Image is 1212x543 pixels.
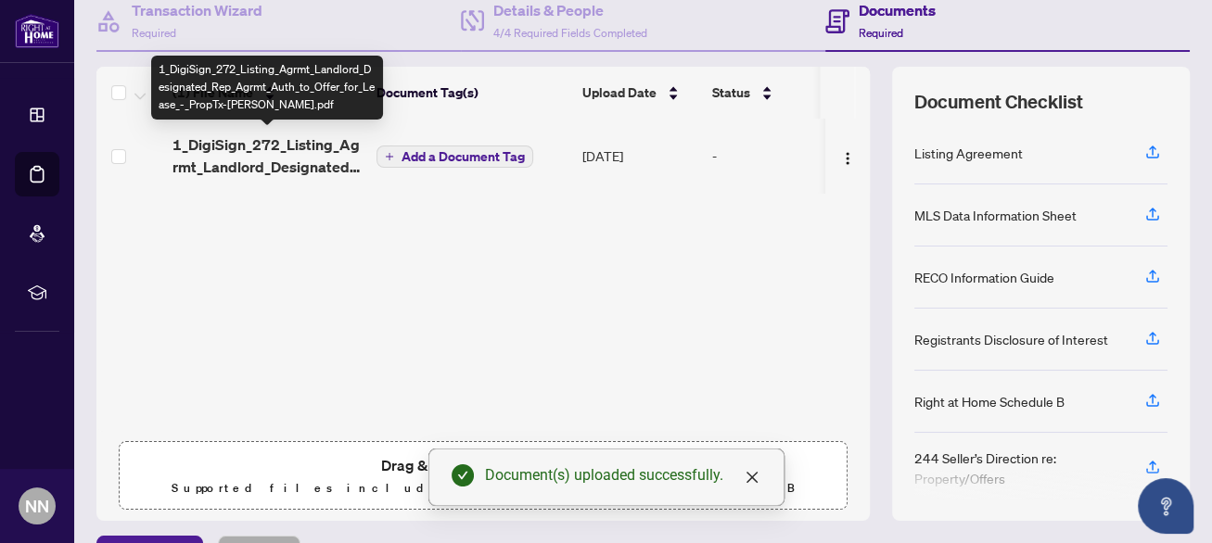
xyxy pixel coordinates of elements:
[172,133,362,178] span: 1_DigiSign_272_Listing_Agrmt_Landlord_Designated_Rep_Agrmt_Auth_to_Offer_for_Lease_-_PropTx-[PERS...
[575,119,705,193] td: [DATE]
[914,448,1123,488] div: 244 Seller’s Direction re: Property/Offers
[840,151,855,166] img: Logo
[151,56,383,120] div: 1_DigiSign_272_Listing_Agrmt_Landlord_Designated_Rep_Agrmt_Auth_to_Offer_for_Lease_-_PropTx-[PERS...
[376,145,533,169] button: Add a Document Tag
[914,391,1065,411] div: Right at Home Schedule B
[914,143,1023,163] div: Listing Agreement
[381,453,585,477] span: Drag & Drop or
[1138,478,1193,534] button: Open asap
[859,26,903,40] span: Required
[914,329,1108,349] div: Registrants Disclosure of Interest
[575,67,705,119] th: Upload Date
[712,82,750,103] span: Status
[369,67,575,119] th: Document Tag(s)
[833,141,862,170] button: Logo
[493,26,647,40] span: 4/4 Required Fields Completed
[15,14,59,48] img: logo
[132,26,176,40] span: Required
[705,67,862,119] th: Status
[385,152,394,161] span: plus
[742,467,762,487] a: Close
[452,464,474,486] span: check-circle
[914,205,1077,225] div: MLS Data Information Sheet
[745,470,759,485] span: close
[25,493,49,519] span: NN
[582,82,657,103] span: Upload Date
[120,442,847,511] span: Drag & Drop orUpload FormsSupported files include .PDF, .JPG, .JPEG, .PNG under25MB
[712,145,855,166] div: -
[485,464,761,486] div: Document(s) uploaded successfully.
[402,150,525,163] span: Add a Document Tag
[376,145,533,168] button: Add a Document Tag
[914,89,1083,115] span: Document Checklist
[131,477,836,499] p: Supported files include .PDF, .JPG, .JPEG, .PNG under 25 MB
[914,267,1054,287] div: RECO Information Guide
